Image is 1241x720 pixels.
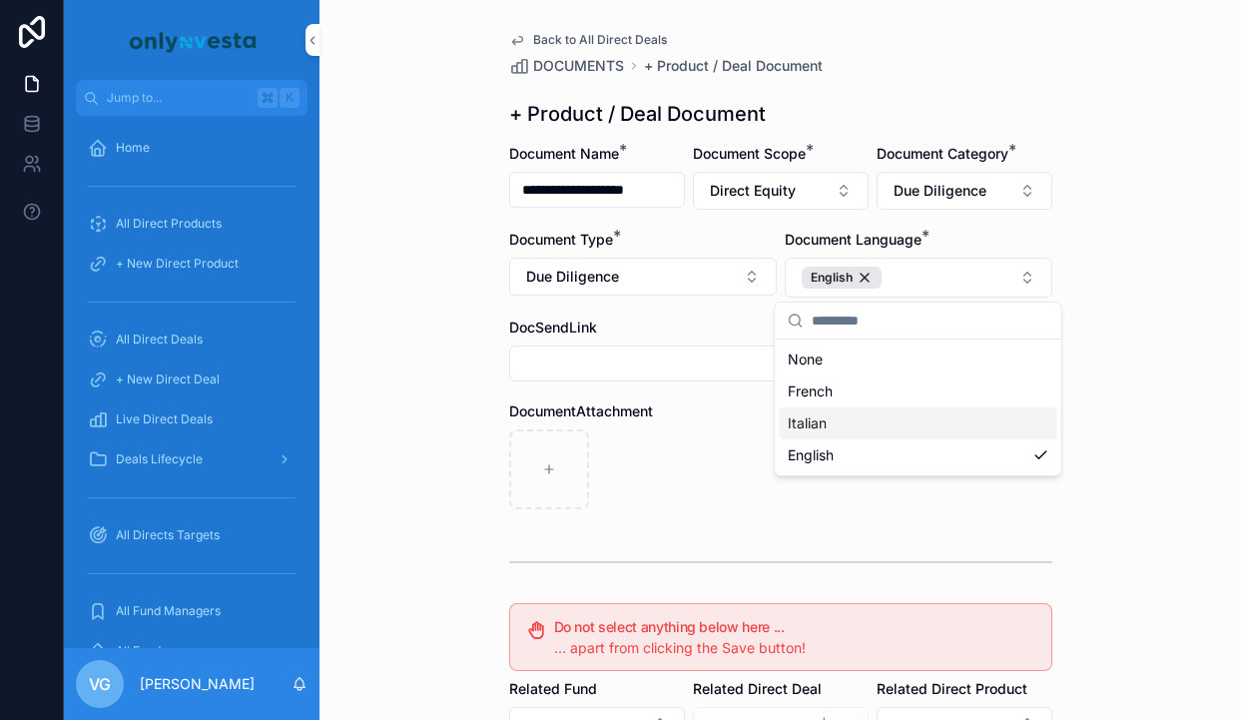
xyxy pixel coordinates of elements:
span: Related Fund [509,680,597,697]
a: All Directs Targets [76,517,308,553]
button: Jump to...K [76,80,308,116]
span: All Directs Targets [116,527,220,543]
span: Due Diligence [894,181,986,201]
a: All Funds [76,633,308,669]
span: French [788,381,833,401]
span: K [282,90,298,106]
span: Document Language [785,231,922,248]
span: All Funds [116,643,167,659]
h1: + Product / Deal Document [509,100,766,128]
span: Related Direct Deal [693,680,822,697]
span: Due Diligence [526,267,619,287]
a: All Fund Managers [76,593,308,629]
div: Suggestions [776,340,1061,475]
a: All Direct Deals [76,322,308,358]
button: Select Button [693,172,869,210]
a: DOCUMENTS [509,56,624,76]
button: Select Button [877,172,1052,210]
span: Deals Lifecycle [116,451,203,467]
span: DOCUMENTS [533,56,624,76]
span: Document Category [877,145,1008,162]
span: DocSendLink [509,319,597,336]
button: Select Button [509,258,777,296]
span: English [788,445,834,465]
span: DocumentAttachment [509,402,653,419]
span: Back to All Direct Deals [533,32,667,48]
button: Select Button [785,258,1052,298]
span: Document Name [509,145,619,162]
span: English [811,270,853,286]
img: App logo [126,24,258,56]
div: ... apart from clicking the Save button! [554,638,1035,658]
span: + New Direct Product [116,256,239,272]
span: All Direct Deals [116,332,203,348]
a: + New Direct Deal [76,361,308,397]
span: Direct Equity [710,181,796,201]
a: Home [76,130,308,166]
a: All Direct Products [76,206,308,242]
span: Live Direct Deals [116,411,213,427]
span: Home [116,140,150,156]
div: None [780,344,1057,375]
span: + New Direct Deal [116,371,220,387]
a: + Product / Deal Document [644,56,823,76]
a: Deals Lifecycle [76,441,308,477]
h5: Do not select anything below here ... [554,620,1035,634]
a: Live Direct Deals [76,401,308,437]
span: Related Direct Product [877,680,1027,697]
span: ... apart from clicking the Save button! [554,639,806,656]
div: scrollable content [64,116,319,648]
p: [PERSON_NAME] [140,674,255,694]
span: Document Type [509,231,613,248]
span: All Direct Products [116,216,222,232]
a: Back to All Direct Deals [509,32,667,48]
span: VG [89,672,111,696]
span: Jump to... [107,90,250,106]
button: Unselect 1 [802,267,882,289]
span: Italian [788,413,827,433]
span: Document Scope [693,145,806,162]
a: + New Direct Product [76,246,308,282]
span: All Fund Managers [116,603,221,619]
